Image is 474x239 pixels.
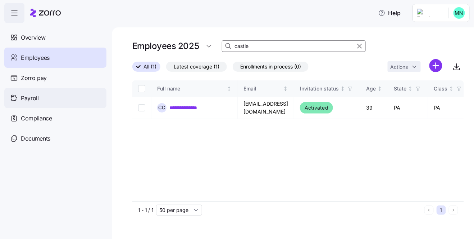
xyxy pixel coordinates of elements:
[454,7,465,19] img: b0ee0d05d7ad5b312d7e0d752ccfd4ca
[417,9,443,17] img: Employer logo
[21,53,50,62] span: Employees
[388,80,428,97] th: StateNot sorted
[449,205,458,215] button: Next page
[240,62,301,71] span: Enrollments in process (0)
[340,86,345,91] div: Not sorted
[4,68,106,88] a: Zorro pay
[4,108,106,128] a: Compliance
[378,9,401,17] span: Help
[138,104,145,111] input: Select record 1
[377,86,382,91] div: Not sorted
[138,85,145,92] input: Select all records
[222,40,366,52] input: Search Employees
[21,33,45,42] span: Overview
[143,62,156,71] span: All (1)
[227,86,232,91] div: Not sorted
[21,114,52,123] span: Compliance
[243,85,282,93] div: Email
[21,94,39,103] span: Payroll
[138,207,153,214] span: 1 - 1 / 1
[4,88,106,108] a: Payroll
[174,62,219,71] span: Latest coverage (1)
[21,134,50,143] span: Documents
[283,86,288,91] div: Not sorted
[360,80,388,97] th: AgeNot sorted
[294,80,360,97] th: Invitation statusNot sorted
[4,48,106,68] a: Employees
[391,65,408,70] span: Actions
[429,59,442,72] svg: add icon
[408,86,413,91] div: Not sorted
[151,80,238,97] th: Full nameNot sorted
[157,85,225,93] div: Full name
[132,40,199,52] h1: Employees 2025
[238,97,294,119] td: [EMAIL_ADDRESS][DOMAIN_NAME]
[300,85,339,93] div: Invitation status
[434,85,448,93] div: Class
[305,103,328,112] span: Activated
[388,61,421,72] button: Actions
[238,80,294,97] th: EmailNot sorted
[388,97,428,119] td: PA
[158,105,165,110] span: C C
[360,97,388,119] td: 39
[449,86,454,91] div: Not sorted
[428,97,469,119] td: PA
[366,85,376,93] div: Age
[428,80,469,97] th: ClassNot sorted
[21,74,47,83] span: Zorro pay
[424,205,434,215] button: Previous page
[4,27,106,48] a: Overview
[373,6,407,20] button: Help
[394,85,407,93] div: State
[4,128,106,149] a: Documents
[437,205,446,215] button: 1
